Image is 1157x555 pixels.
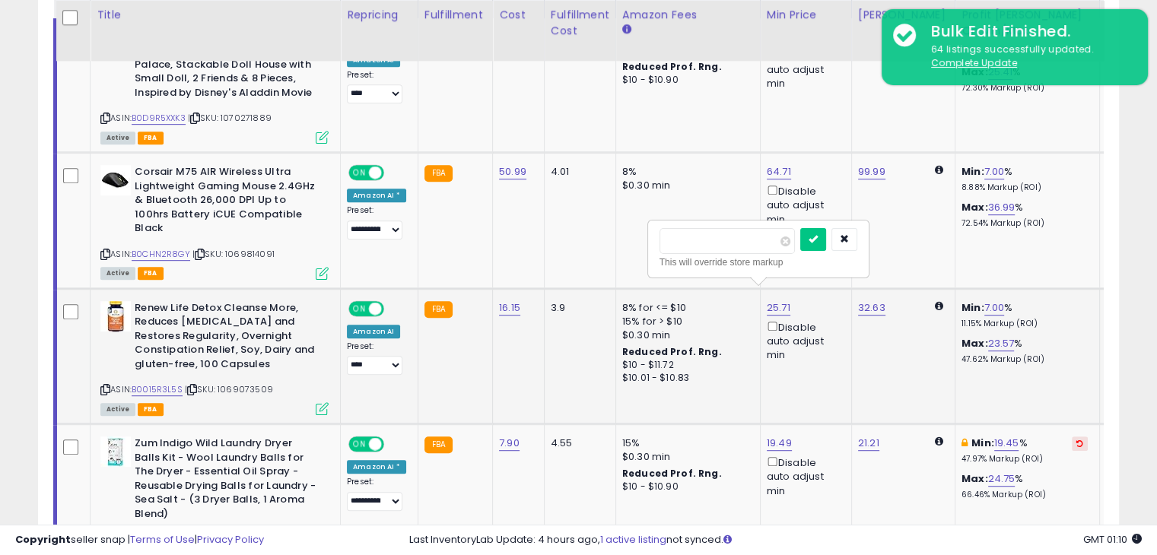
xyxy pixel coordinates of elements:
div: Amazon AI * [347,460,406,474]
b: Renew Life Detox Cleanse More, Reduces [MEDICAL_DATA] and Restores Regularity, Overnight Constipa... [135,301,319,376]
div: 8% [622,165,749,179]
div: Preset: [347,341,406,376]
b: Max: [962,200,988,214]
p: 11.15% Markup (ROI) [962,319,1088,329]
span: FBA [138,132,164,144]
div: ASIN: [100,301,329,414]
div: Disable auto adjust min [767,47,840,91]
a: 25.71 [767,300,790,316]
span: | SKU: 1069073509 [185,383,273,395]
img: 51LB3xPDZ+L._SL40_.jpg [100,301,131,331]
span: | SKU: 1069814091 [192,248,275,260]
div: 8% for <= $10 [622,301,749,315]
a: 19.45 [994,436,1019,451]
a: 7.90 [499,436,520,451]
div: Disable auto adjust min [767,319,840,363]
img: 41gCajDToZL._SL40_.jpg [100,436,131,467]
span: ON [350,438,369,451]
div: 4.55 [551,436,604,450]
div: 3.9 [551,301,604,315]
a: 24.75 [988,471,1016,487]
p: 47.97% Markup (ROI) [962,454,1088,465]
b: Max: [962,336,988,350]
span: ON [350,166,369,179]
small: FBA [424,436,453,453]
div: Preset: [347,205,406,239]
div: 64 listings successfully updated. [920,43,1136,71]
div: Bulk Edit Finished. [920,21,1136,43]
div: Disable auto adjust min [767,182,840,227]
div: $0.30 min [622,450,749,464]
a: Terms of Use [130,532,195,547]
div: Amazon AI [347,325,400,338]
span: ON [350,302,369,315]
span: FBA [138,403,164,416]
a: Privacy Policy [197,532,264,547]
b: Corsair M75 AIR Wireless Ultra Lightweight Gaming Mouse 2.4GHz & Bluetooth 26,000 DPI Up to 100hr... [135,165,319,239]
div: $10 - $11.72 [622,359,749,372]
p: 8.88% Markup (ROI) [962,182,1088,193]
a: 7.00 [984,300,1005,316]
div: This will override store markup [660,255,857,270]
p: 47.62% Markup (ROI) [962,354,1088,365]
b: Min: [971,436,994,450]
a: 99.99 [858,164,885,179]
div: % [962,472,1088,500]
div: 15% for > $10 [622,315,749,328]
a: 19.49 [767,436,792,451]
a: 32.63 [858,300,885,316]
div: Amazon Fees [622,7,754,23]
span: OFF [382,166,406,179]
div: Fulfillment [424,7,486,23]
span: All listings currently available for purchase on Amazon [100,267,135,280]
span: OFF [382,302,406,315]
div: Preset: [347,70,406,104]
a: B0D9R5XXK3 [132,112,186,125]
div: Title [97,7,334,23]
a: 23.57 [988,336,1015,351]
span: OFF [382,438,406,451]
div: ASIN: [100,165,329,277]
div: Repricing [347,7,412,23]
div: Disable auto adjust min [767,454,840,498]
a: 36.99 [988,200,1016,215]
span: FBA [138,267,164,280]
span: | SKU: 1070271889 [188,112,272,124]
div: Amazon AI * [347,189,406,202]
b: Zum Indigo Wild Laundry Dryer Balls Kit - Wool Laundry Balls for The Dryer - Essential Oil Spray ... [135,436,319,525]
div: Fulfillment Cost [551,7,609,39]
b: Min: [962,300,984,315]
th: The percentage added to the cost of goods (COGS) that forms the calculator for Min & Max prices. [955,1,1099,61]
div: $0.30 min [622,179,749,192]
span: All listings currently available for purchase on Amazon [100,132,135,144]
a: 50.99 [499,164,526,179]
span: All listings currently available for purchase on Amazon [100,403,135,416]
span: 2025-10-13 01:10 GMT [1083,532,1142,547]
div: Last InventoryLab Update: 4 hours ago, not synced. [409,533,1142,547]
b: Reduced Prof. Rng. [622,60,722,73]
div: Min Price [767,7,845,23]
div: Profit [PERSON_NAME] on Min/Max [962,7,1093,39]
a: 21.21 [858,436,879,451]
div: % [962,436,1088,465]
small: Amazon Fees. [622,23,631,36]
a: 1 active listing [600,532,666,547]
div: $0.30 min [622,328,749,342]
small: FBA [424,165,453,182]
b: Reduced Prof. Rng. [622,345,722,358]
div: 15% [622,436,749,450]
p: 66.46% Markup (ROI) [962,490,1088,500]
p: 72.30% Markup (ROI) [962,83,1088,94]
div: $10 - $10.90 [622,480,749,493]
p: 72.54% Markup (ROI) [962,218,1088,229]
div: % [962,165,1088,193]
div: % [962,301,1088,329]
a: B0015R3L5S [132,383,183,396]
div: ASIN: [100,30,329,142]
div: 4.01 [551,165,604,179]
div: % [962,201,1088,229]
div: $10 - $10.90 [622,74,749,87]
div: Preset: [347,477,406,511]
div: seller snap | | [15,533,264,547]
b: Max: [962,471,988,486]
